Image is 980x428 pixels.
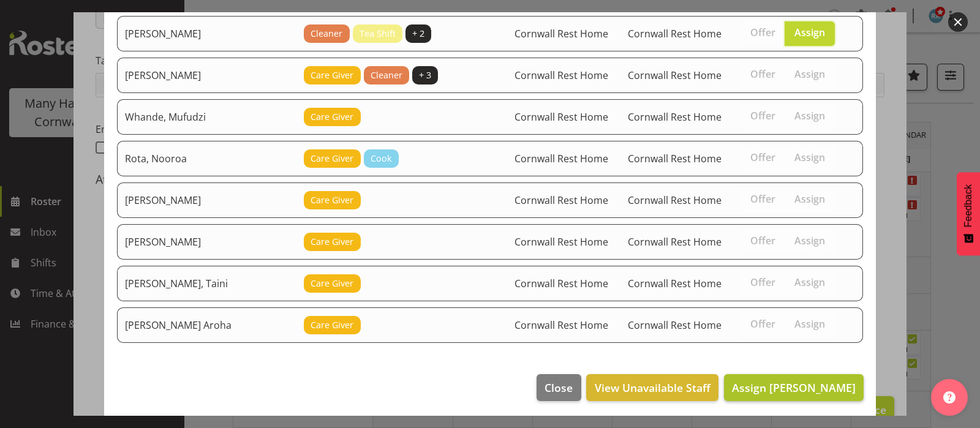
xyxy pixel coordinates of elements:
[311,318,353,332] span: Care Giver
[628,235,722,249] span: Cornwall Rest Home
[732,380,856,395] span: Assign [PERSON_NAME]
[794,235,825,247] span: Assign
[360,27,396,40] span: Tea Shift
[117,224,296,260] td: [PERSON_NAME]
[628,152,722,165] span: Cornwall Rest Home
[794,276,825,288] span: Assign
[794,110,825,122] span: Assign
[117,16,296,51] td: [PERSON_NAME]
[628,69,722,82] span: Cornwall Rest Home
[117,307,296,343] td: [PERSON_NAME] Aroha
[537,374,581,401] button: Close
[586,374,718,401] button: View Unavailable Staff
[117,182,296,218] td: [PERSON_NAME]
[628,27,722,40] span: Cornwall Rest Home
[545,380,573,396] span: Close
[514,193,608,207] span: Cornwall Rest Home
[957,172,980,255] button: Feedback - Show survey
[750,110,775,122] span: Offer
[311,277,353,290] span: Care Giver
[750,151,775,163] span: Offer
[412,27,424,40] span: + 2
[595,380,710,396] span: View Unavailable Staff
[750,276,775,288] span: Offer
[943,391,956,404] img: help-xxl-2.png
[628,318,722,332] span: Cornwall Rest Home
[794,193,825,205] span: Assign
[514,277,608,290] span: Cornwall Rest Home
[117,141,296,176] td: Rota, Nooroa
[750,235,775,247] span: Offer
[794,26,825,39] span: Assign
[311,193,353,207] span: Care Giver
[514,69,608,82] span: Cornwall Rest Home
[750,193,775,205] span: Offer
[419,69,431,82] span: + 3
[514,27,608,40] span: Cornwall Rest Home
[371,69,402,82] span: Cleaner
[750,26,775,39] span: Offer
[794,151,825,163] span: Assign
[117,58,296,93] td: [PERSON_NAME]
[371,152,392,165] span: Cook
[794,68,825,80] span: Assign
[117,99,296,135] td: Whande, Mufudzi
[514,235,608,249] span: Cornwall Rest Home
[724,374,864,401] button: Assign [PERSON_NAME]
[750,68,775,80] span: Offer
[311,152,353,165] span: Care Giver
[311,110,353,124] span: Care Giver
[514,318,608,332] span: Cornwall Rest Home
[963,184,974,227] span: Feedback
[628,193,722,207] span: Cornwall Rest Home
[750,318,775,330] span: Offer
[311,69,353,82] span: Care Giver
[311,27,342,40] span: Cleaner
[794,318,825,330] span: Assign
[311,235,353,249] span: Care Giver
[628,110,722,124] span: Cornwall Rest Home
[514,110,608,124] span: Cornwall Rest Home
[514,152,608,165] span: Cornwall Rest Home
[117,266,296,301] td: [PERSON_NAME], Taini
[628,277,722,290] span: Cornwall Rest Home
